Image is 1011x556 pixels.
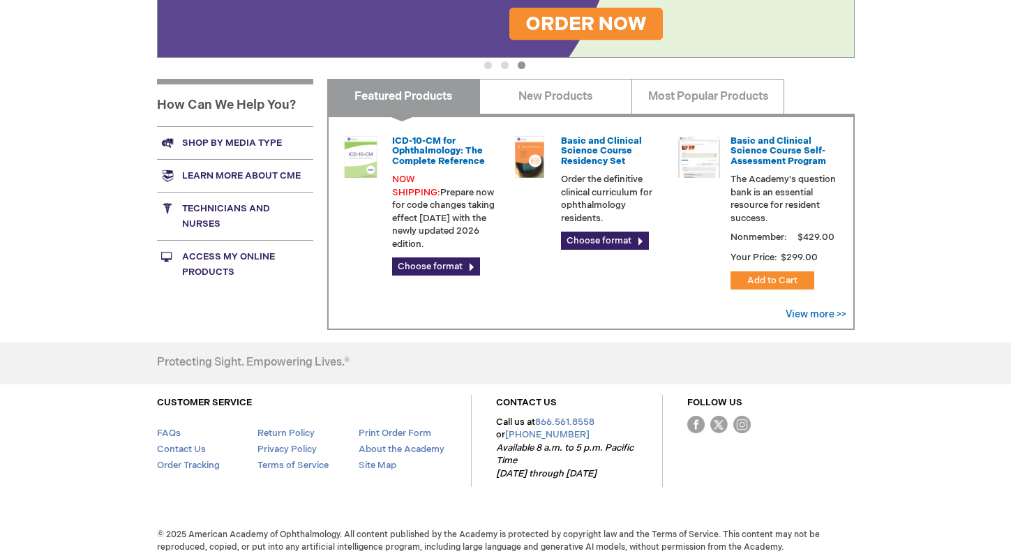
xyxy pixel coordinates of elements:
img: bcscself_20.jpg [678,136,720,178]
button: 3 of 3 [518,61,525,69]
button: Add to Cart [731,271,814,290]
a: New Products [479,79,632,114]
a: Site Map [359,460,396,471]
a: View more >> [786,308,846,320]
img: 02850963u_47.png [509,136,551,178]
a: Terms of Service [257,460,329,471]
a: Access My Online Products [157,240,313,288]
a: Basic and Clinical Science Course Self-Assessment Program [731,135,826,167]
p: Order the definitive clinical curriculum for ophthalmology residents. [561,173,667,225]
a: Learn more about CME [157,159,313,192]
p: Call us at or [496,416,638,481]
a: FOLLOW US [687,397,742,408]
a: FAQs [157,428,181,439]
img: Facebook [687,416,705,433]
p: The Academy's question bank is an essential resource for resident success. [731,173,837,225]
a: CUSTOMER SERVICE [157,397,252,408]
span: © 2025 American Academy of Ophthalmology. All content published by the Academy is protected by co... [147,529,865,553]
a: Return Policy [257,428,315,439]
h1: How Can We Help You? [157,79,313,126]
a: Order Tracking [157,460,220,471]
button: 2 of 3 [501,61,509,69]
a: CONTACT US [496,397,557,408]
strong: Nonmember: [731,229,787,246]
a: ICD-10-CM for Ophthalmology: The Complete Reference [392,135,485,167]
a: 866.561.8558 [535,416,594,428]
h4: Protecting Sight. Empowering Lives.® [157,356,350,369]
a: Privacy Policy [257,444,317,455]
a: [PHONE_NUMBER] [505,429,590,440]
font: NOW SHIPPING: [392,174,440,198]
a: Shop by media type [157,126,313,159]
span: $429.00 [795,232,837,243]
span: $299.00 [779,252,820,263]
a: Print Order Form [359,428,431,439]
a: Choose format [392,257,480,276]
p: Prepare now for code changes taking effect [DATE] with the newly updated 2026 edition. [392,173,498,250]
a: Basic and Clinical Science Course Residency Set [561,135,642,167]
a: Choose format [561,232,649,250]
a: Featured Products [327,79,480,114]
a: Contact Us [157,444,206,455]
em: Available 8 a.m. to 5 p.m. Pacific Time [DATE] through [DATE] [496,442,634,479]
a: Most Popular Products [631,79,784,114]
img: Twitter [710,416,728,433]
a: About the Academy [359,444,444,455]
a: Technicians and nurses [157,192,313,240]
button: 1 of 3 [484,61,492,69]
img: 0120008u_42.png [340,136,382,178]
span: Add to Cart [747,275,797,286]
img: instagram [733,416,751,433]
strong: Your Price: [731,252,777,263]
